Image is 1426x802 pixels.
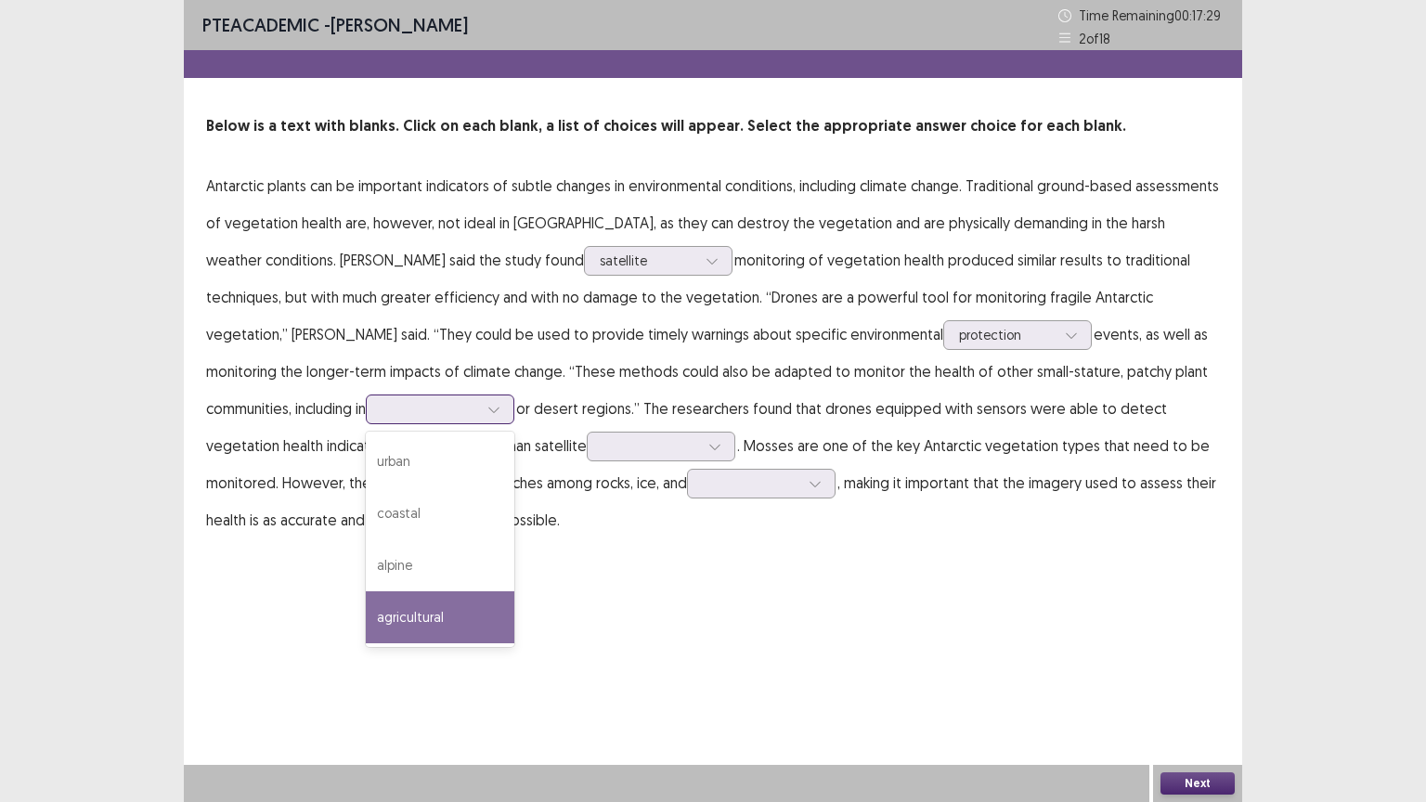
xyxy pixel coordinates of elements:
[600,247,696,275] div: satellite
[959,321,1056,349] div: protection
[366,435,514,487] div: urban
[202,13,319,36] span: PTE academic
[366,591,514,643] div: agricultural
[202,11,468,39] p: - [PERSON_NAME]
[206,115,1220,137] p: Below is a text with blanks. Click on each blank, a list of choices will appear. Select the appro...
[1079,29,1110,48] p: 2 of 18
[1160,772,1235,795] button: Next
[366,539,514,591] div: alpine
[1079,6,1224,25] p: Time Remaining 00 : 17 : 29
[366,487,514,539] div: coastal
[206,167,1220,538] p: Antarctic plants can be important indicators of subtle changes in environmental conditions, inclu...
